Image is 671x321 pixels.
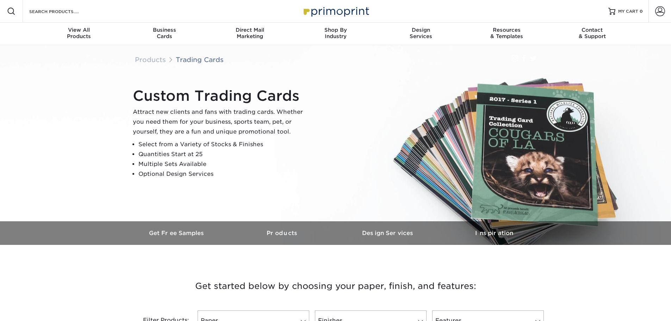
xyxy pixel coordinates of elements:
[549,27,635,33] span: Contact
[549,23,635,45] a: Contact& Support
[124,221,230,245] a: Get Free Samples
[378,27,464,39] div: Services
[135,56,166,63] a: Products
[138,140,309,149] li: Select from a Variety of Stocks & Finishes
[36,23,122,45] a: View AllProducts
[138,169,309,179] li: Optional Design Services
[336,221,441,245] a: Design Services
[230,230,336,236] h3: Products
[138,149,309,159] li: Quantities Start at 25
[336,230,441,236] h3: Design Services
[207,23,293,45] a: Direct MailMarketing
[640,9,643,14] span: 0
[230,221,336,245] a: Products
[300,4,371,19] img: Primoprint
[122,27,207,33] span: Business
[441,230,547,236] h3: Inspiration
[618,8,638,14] span: MY CART
[207,27,293,33] span: Direct Mail
[464,27,549,33] span: Resources
[122,23,207,45] a: BusinessCards
[293,27,378,39] div: Industry
[464,27,549,39] div: & Templates
[207,27,293,39] div: Marketing
[549,27,635,39] div: & Support
[36,27,122,33] span: View All
[378,23,464,45] a: DesignServices
[130,270,542,302] h3: Get started below by choosing your paper, finish, and features:
[122,27,207,39] div: Cards
[124,230,230,236] h3: Get Free Samples
[36,27,122,39] div: Products
[138,159,309,169] li: Multiple Sets Available
[293,23,378,45] a: Shop ByIndustry
[293,27,378,33] span: Shop By
[378,27,464,33] span: Design
[133,107,309,137] p: Attract new clients and fans with trading cards. Whether you need them for your business, sports ...
[441,221,547,245] a: Inspiration
[464,23,549,45] a: Resources& Templates
[29,7,97,16] input: SEARCH PRODUCTS.....
[176,56,224,63] a: Trading Cards
[133,87,309,104] h1: Custom Trading Cards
